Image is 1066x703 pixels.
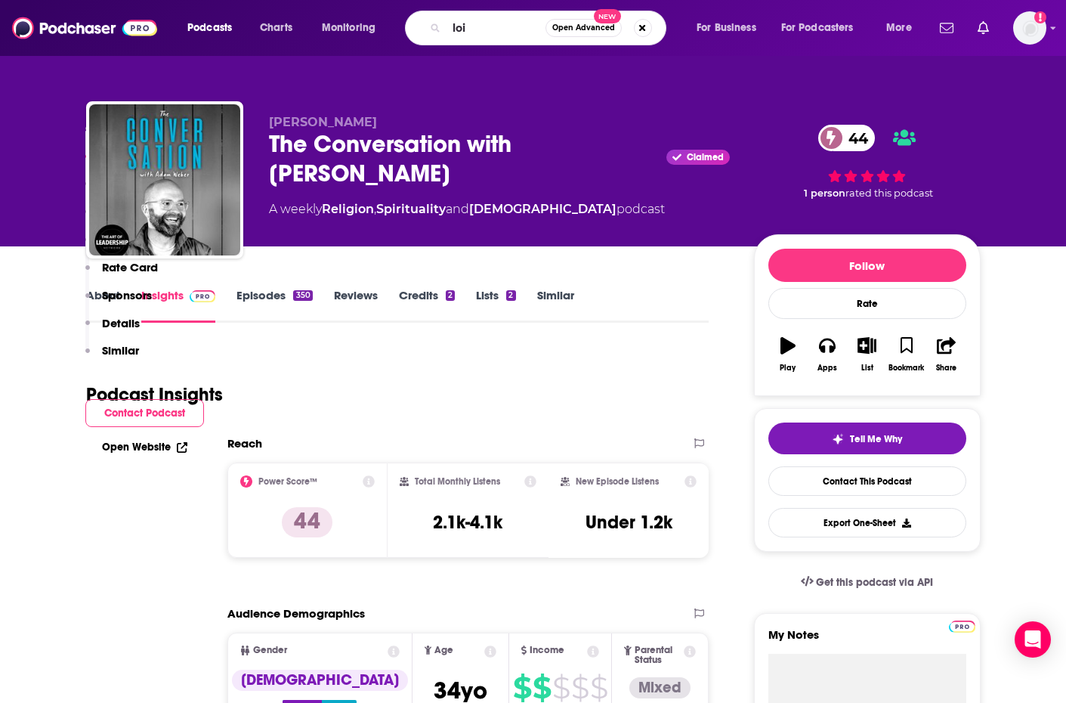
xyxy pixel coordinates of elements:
span: 1 person [804,187,845,199]
a: Pro website [949,618,975,633]
div: 44 1 personrated this podcast [754,115,981,209]
div: Search podcasts, credits, & more... [419,11,681,45]
div: Apps [817,364,837,373]
span: Open Advanced [552,24,615,32]
a: Reviews [334,288,378,323]
span: Charts [260,17,292,39]
span: Get this podcast via API [816,576,933,589]
img: Podchaser Pro [949,621,975,633]
div: 350 [293,290,312,301]
p: Details [102,316,140,330]
h3: Under 1.2k [586,511,672,534]
span: 44 [833,125,876,151]
span: , [374,202,376,216]
span: Monitoring [322,17,375,39]
button: Show profile menu [1013,11,1046,45]
button: Share [926,327,966,382]
a: Credits2 [399,288,455,323]
span: For Business [697,17,756,39]
button: Details [85,316,140,344]
button: Play [768,327,808,382]
span: $ [513,676,531,700]
a: Contact This Podcast [768,466,966,496]
span: Gender [253,646,287,655]
img: User Profile [1013,11,1046,45]
span: Parental Status [635,646,681,665]
a: Open Website [102,441,187,454]
div: Share [936,364,956,373]
img: The Conversation with Adam Weber [89,104,240,255]
button: open menu [686,16,775,40]
a: Religion [322,202,374,216]
button: open menu [311,16,395,40]
span: New [594,9,621,23]
div: Play [780,364,796,373]
span: More [886,17,912,39]
span: Age [434,646,453,655]
div: A weekly podcast [269,200,665,218]
span: $ [552,676,570,700]
span: For Podcasters [781,17,854,39]
h2: Power Score™ [258,476,317,487]
button: open menu [876,16,931,40]
button: Apps [808,327,847,382]
img: tell me why sparkle [832,433,844,445]
button: Open AdvancedNew [545,19,622,37]
span: and [446,202,469,216]
span: $ [590,676,607,700]
span: Logged in as shcarlos [1013,11,1046,45]
div: [DEMOGRAPHIC_DATA] [232,670,408,691]
img: Podchaser - Follow, Share and Rate Podcasts [12,14,157,42]
div: Bookmark [888,364,924,373]
h2: New Episode Listens [576,476,659,487]
span: $ [571,676,589,700]
button: Export One-Sheet [768,508,966,537]
p: Similar [102,343,139,358]
h2: Total Monthly Listens [415,476,500,487]
span: $ [533,676,551,700]
a: 44 [818,125,876,151]
a: Show notifications dropdown [934,15,959,41]
a: Spirituality [376,202,446,216]
h2: Audience Demographics [227,606,365,621]
a: [DEMOGRAPHIC_DATA] [469,202,616,216]
div: 2 [446,290,455,301]
p: 44 [282,507,332,537]
span: Income [530,646,564,655]
span: Claimed [687,153,724,161]
span: rated this podcast [845,187,933,199]
button: Contact Podcast [85,399,204,427]
div: Mixed [629,677,691,698]
button: tell me why sparkleTell Me Why [768,423,966,454]
p: Sponsors [102,288,152,302]
h3: 2.1k-4.1k [433,511,502,534]
div: 2 [506,290,515,301]
div: Open Intercom Messenger [1015,621,1051,658]
a: Lists2 [476,288,515,323]
svg: Add a profile image [1034,11,1046,23]
span: [PERSON_NAME] [269,115,377,129]
button: open menu [771,16,876,40]
button: Bookmark [887,327,926,382]
a: Charts [250,16,301,40]
button: Follow [768,249,966,282]
span: Podcasts [187,17,232,39]
button: Similar [85,343,139,371]
a: Similar [537,288,574,323]
a: Get this podcast via API [789,564,946,601]
a: Episodes350 [236,288,312,323]
h2: Reach [227,436,262,451]
button: open menu [177,16,252,40]
label: My Notes [768,627,966,654]
a: Show notifications dropdown [972,15,995,41]
button: Sponsors [85,288,152,316]
button: List [847,327,886,382]
input: Search podcasts, credits, & more... [446,16,545,40]
div: List [861,364,873,373]
span: Tell Me Why [850,433,902,445]
div: Rate [768,288,966,319]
